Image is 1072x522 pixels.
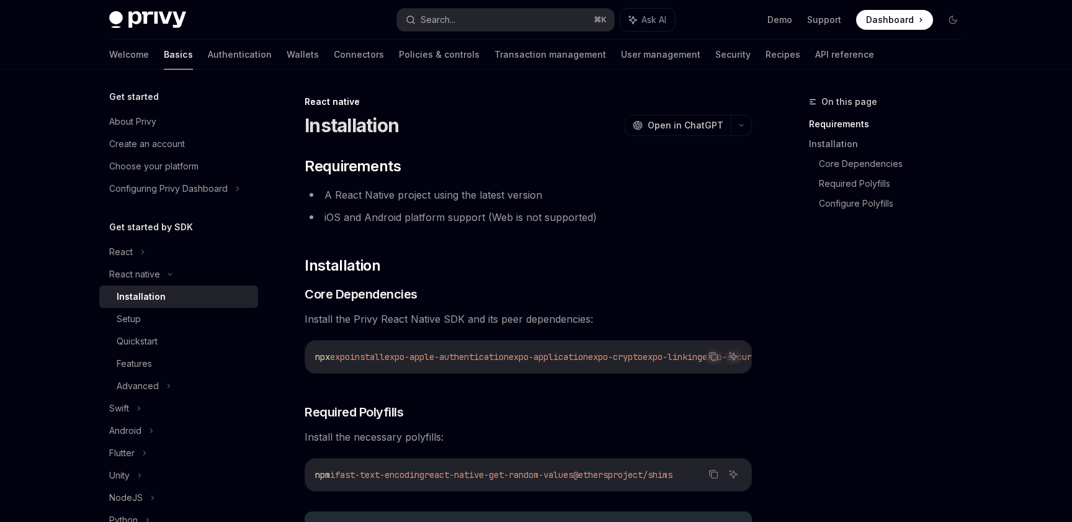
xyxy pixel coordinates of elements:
span: install [350,351,385,362]
span: ⌘ K [594,15,607,25]
div: Quickstart [117,334,158,349]
span: Install the necessary polyfills: [305,428,752,446]
a: Connectors [334,40,384,70]
button: Ask AI [725,466,741,482]
div: Setup [117,312,141,326]
a: Security [715,40,751,70]
div: Choose your platform [109,159,199,174]
a: About Privy [99,110,258,133]
a: Wallets [287,40,319,70]
span: i [330,469,335,480]
span: npm [315,469,330,480]
div: Flutter [109,446,135,461]
a: Support [807,14,841,26]
a: Choose your platform [99,155,258,178]
a: Welcome [109,40,149,70]
a: User management [621,40,700,70]
span: expo-secure-store [702,351,787,362]
a: Installation [809,134,973,154]
span: expo-linking [643,351,702,362]
h5: Get started [109,89,159,104]
span: Dashboard [866,14,914,26]
span: expo [330,351,350,362]
span: Ask AI [641,14,666,26]
button: Ask AI [620,9,675,31]
div: NodeJS [109,490,143,505]
a: Requirements [809,114,973,134]
a: Core Dependencies [819,154,973,174]
span: Required Polyfills [305,403,403,421]
a: Features [99,353,258,375]
button: Ask AI [725,348,741,364]
span: fast-text-encoding [335,469,424,480]
div: Installation [117,289,166,304]
a: Authentication [208,40,272,70]
div: React [109,245,133,259]
img: dark logo [109,11,186,29]
a: Policies & controls [399,40,480,70]
span: Installation [305,256,380,276]
div: React native [109,267,160,282]
span: Requirements [305,156,401,176]
div: Create an account [109,137,185,151]
li: A React Native project using the latest version [305,186,752,204]
button: Open in ChatGPT [625,115,731,136]
span: @ethersproject/shims [573,469,672,480]
span: On this page [821,94,877,109]
span: expo-apple-authentication [385,351,509,362]
a: Transaction management [494,40,606,70]
span: Core Dependencies [305,286,418,303]
span: react-native-get-random-values [424,469,573,480]
a: Required Polyfills [819,174,973,194]
div: Configuring Privy Dashboard [109,181,228,196]
a: Quickstart [99,330,258,353]
button: Copy the contents from the code block [705,466,721,482]
h5: Get started by SDK [109,220,193,235]
div: Swift [109,401,129,416]
div: Unity [109,468,130,483]
span: Install the Privy React Native SDK and its peer dependencies: [305,310,752,328]
div: Android [109,423,141,438]
li: iOS and Android platform support (Web is not supported) [305,209,752,226]
a: Dashboard [856,10,933,30]
span: expo-application [509,351,588,362]
a: API reference [815,40,874,70]
a: Recipes [766,40,800,70]
a: Create an account [99,133,258,155]
div: React native [305,96,752,108]
a: Basics [164,40,193,70]
span: expo-crypto [588,351,643,362]
div: About Privy [109,114,156,129]
div: Features [117,356,152,371]
span: npx [315,351,330,362]
button: Toggle dark mode [943,10,963,30]
div: Advanced [117,379,159,394]
a: Configure Polyfills [819,194,973,214]
span: Open in ChatGPT [648,119,723,132]
a: Setup [99,308,258,330]
a: Installation [99,286,258,308]
div: Search... [421,12,455,27]
h1: Installation [305,114,399,137]
button: Search...⌘K [397,9,614,31]
button: Copy the contents from the code block [705,348,721,364]
a: Demo [767,14,792,26]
